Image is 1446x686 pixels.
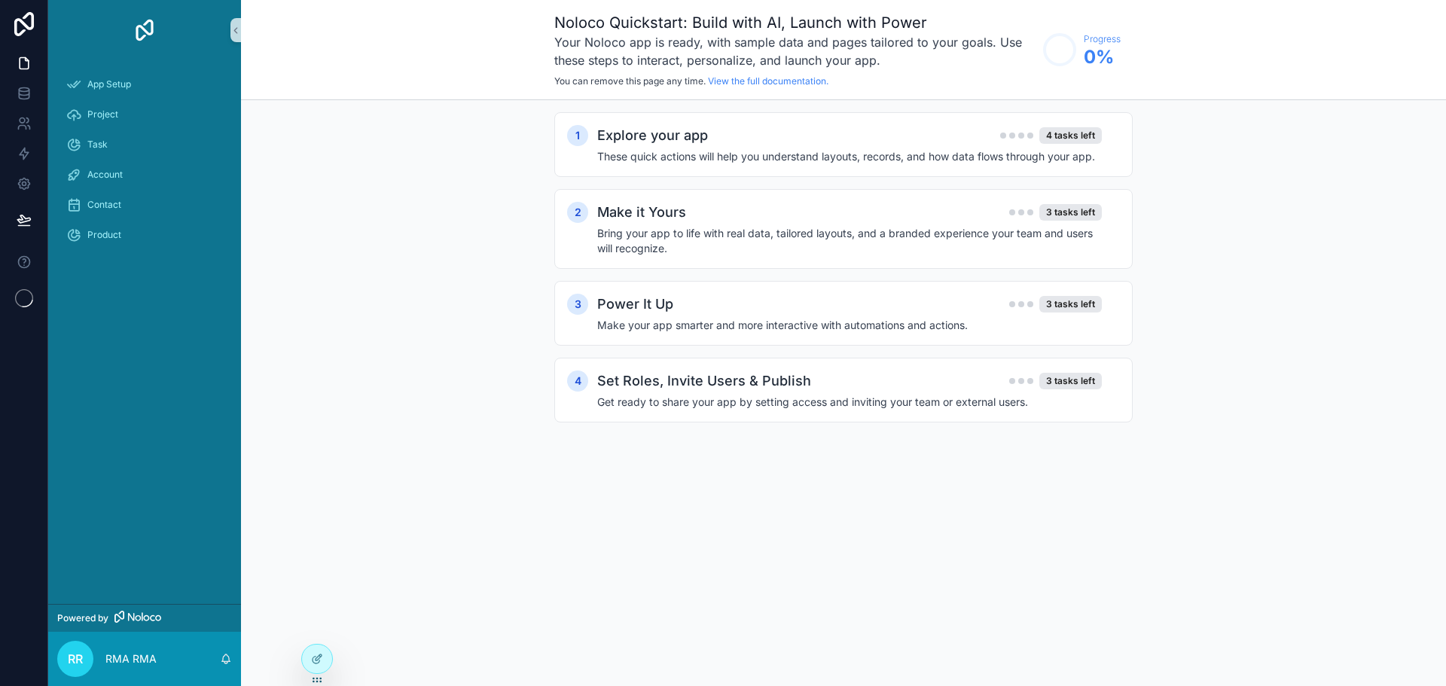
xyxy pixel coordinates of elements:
[87,108,118,120] span: Project
[105,651,157,666] p: RMA RMA
[708,75,828,87] a: View the full documentation.
[57,101,232,128] a: Project
[87,139,108,151] span: Task
[554,75,706,87] span: You can remove this page any time.
[1084,45,1121,69] span: 0 %
[87,229,121,241] span: Product
[87,169,123,181] span: Account
[57,191,232,218] a: Contact
[57,131,232,158] a: Task
[554,12,1036,33] h1: Noloco Quickstart: Build with AI, Launch with Power
[1084,33,1121,45] span: Progress
[48,60,241,268] div: scrollable content
[48,604,241,632] a: Powered by
[57,221,232,248] a: Product
[68,650,83,668] span: RR
[57,71,232,98] a: App Setup
[87,78,131,90] span: App Setup
[554,33,1036,69] h3: Your Noloco app is ready, with sample data and pages tailored to your goals. Use these steps to i...
[87,199,121,211] span: Contact
[57,612,108,624] span: Powered by
[57,161,232,188] a: Account
[133,18,157,42] img: App logo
